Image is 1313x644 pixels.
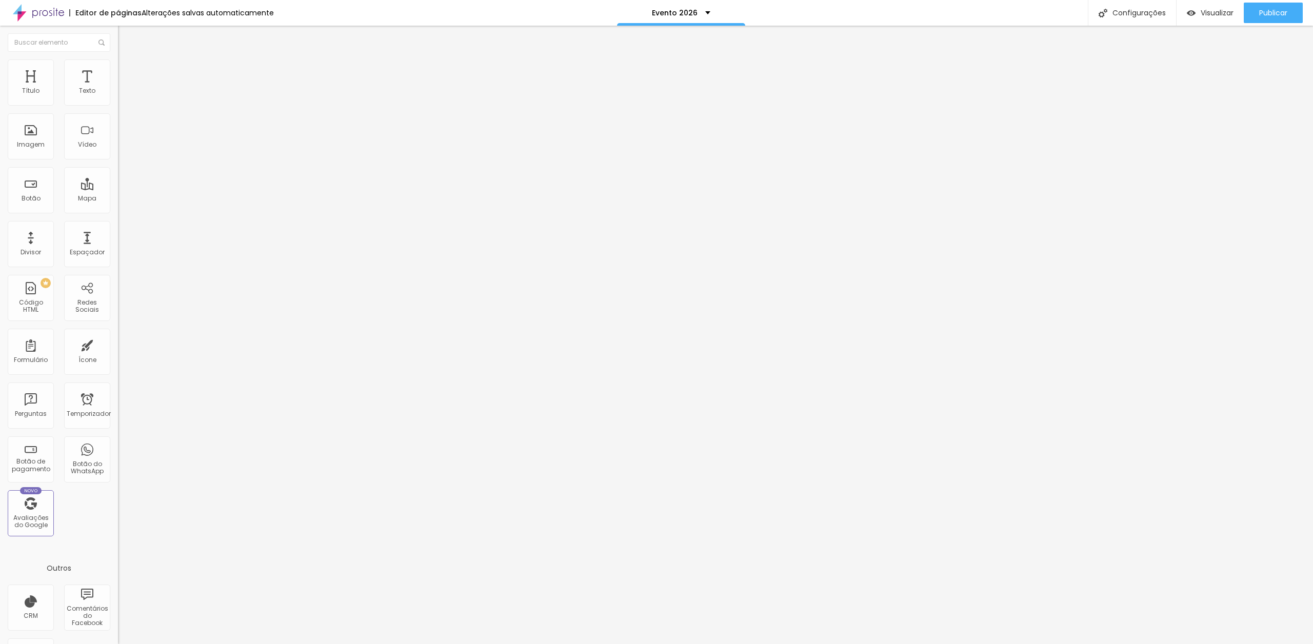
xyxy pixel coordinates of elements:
font: Botão do WhatsApp [71,459,104,475]
iframe: Editor [118,26,1313,644]
font: Visualizar [1201,8,1234,18]
font: Botão de pagamento [12,457,50,473]
font: Alterações salvas automaticamente [142,8,274,18]
font: Novo [24,488,38,494]
font: Código HTML [19,298,43,314]
img: Ícone [1099,9,1107,17]
button: Publicar [1244,3,1303,23]
font: Perguntas [15,409,47,418]
img: Ícone [98,39,105,46]
font: Texto [79,86,95,95]
font: Editor de páginas [75,8,142,18]
font: Vídeo [78,140,96,149]
font: Título [22,86,39,95]
font: Temporizador [67,409,111,418]
font: Formulário [14,355,48,364]
button: Visualizar [1177,3,1244,23]
font: Redes Sociais [75,298,99,314]
font: Ícone [78,355,96,364]
font: CRM [24,611,38,620]
font: Divisor [21,248,41,256]
font: Imagem [17,140,45,149]
font: Espaçador [70,248,105,256]
font: Evento 2026 [652,8,698,18]
font: Comentários do Facebook [67,604,108,628]
font: Avaliações do Google [13,513,49,529]
img: view-1.svg [1187,9,1196,17]
input: Buscar elemento [8,33,110,52]
font: Publicar [1259,8,1287,18]
font: Mapa [78,194,96,203]
font: Botão [22,194,41,203]
font: Configurações [1112,8,1166,18]
font: Outros [47,563,71,573]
